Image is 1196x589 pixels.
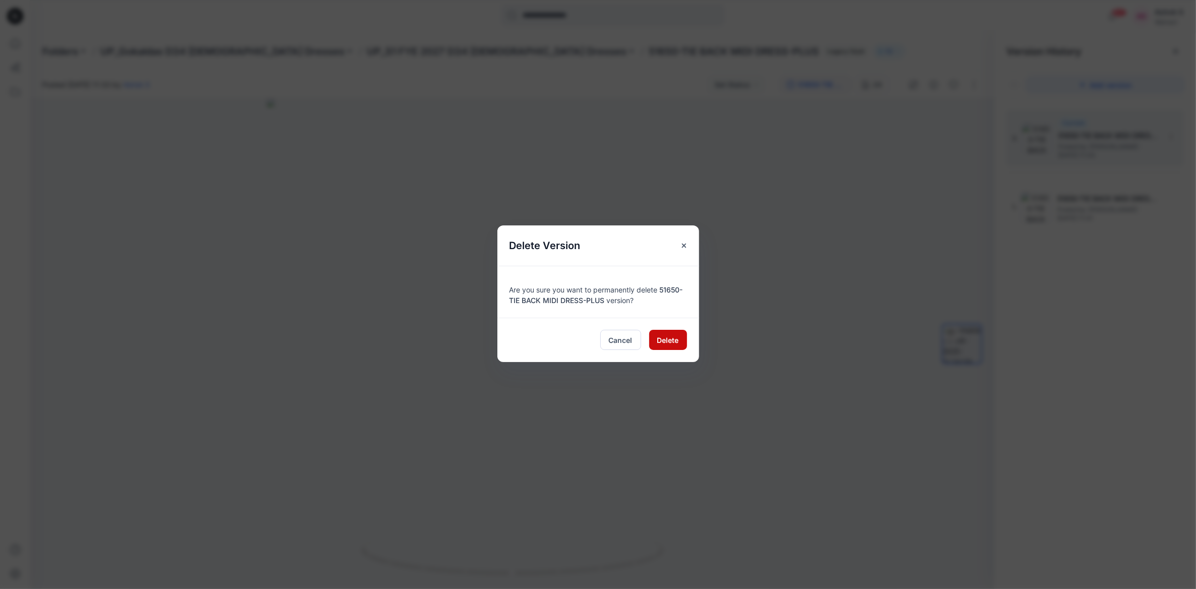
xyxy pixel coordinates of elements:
button: Delete [649,330,687,350]
span: Delete [657,335,679,345]
span: 51650-TIE BACK MIDI DRESS-PLUS [509,285,683,305]
h5: Delete Version [497,225,593,266]
button: Cancel [600,330,641,350]
div: Are you sure you want to permanently delete version? [509,278,687,306]
button: Close [675,237,693,255]
span: Cancel [609,335,633,345]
